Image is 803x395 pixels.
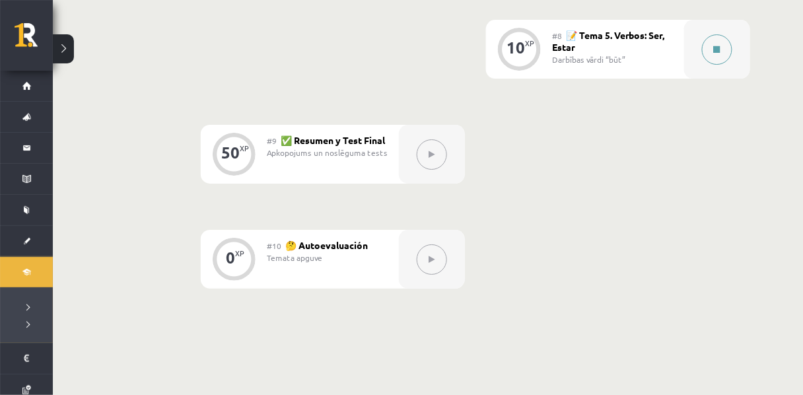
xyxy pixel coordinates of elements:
span: #8 [552,30,562,41]
div: XP [525,40,534,47]
div: Apkopojums un noslēguma tests [267,147,389,159]
a: Rīgas 1. Tālmācības vidusskola [15,23,53,56]
div: XP [235,250,244,257]
span: 🤔 Autoevaluación [285,239,368,251]
div: XP [240,145,249,152]
div: 50 [221,147,240,159]
div: 0 [226,252,235,264]
span: #9 [267,135,277,146]
div: Temata apguve [267,252,389,264]
div: 10 [506,42,525,54]
span: #10 [267,240,281,251]
span: ✅ Resumen y Test Final [281,134,385,146]
span: 📝 Tema 5. Verbos: Ser, Estar [552,29,665,53]
div: Darbības vārdi “būt” [552,54,674,65]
